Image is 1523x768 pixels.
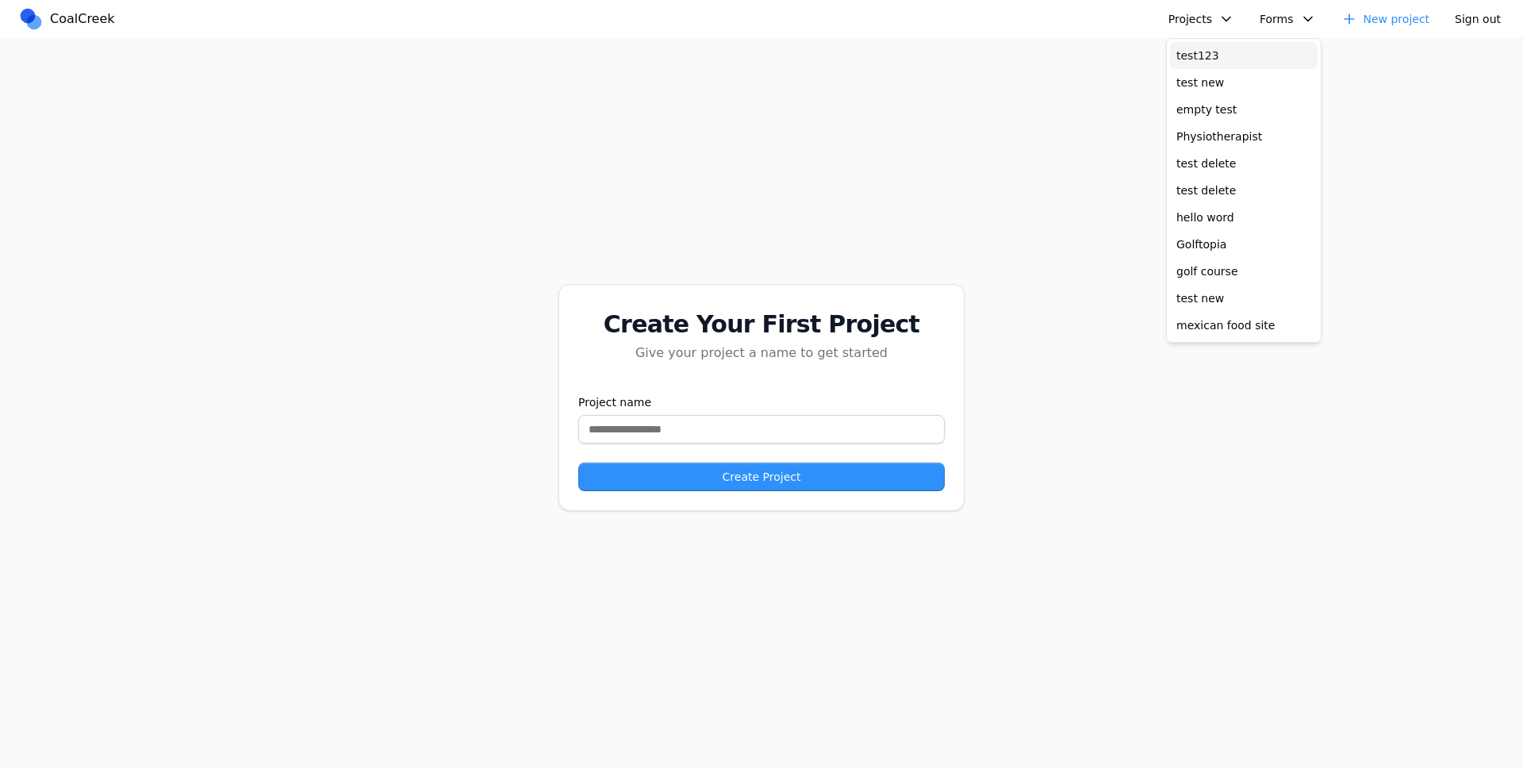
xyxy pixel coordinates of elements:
[1166,38,1322,343] div: Projects
[50,10,115,29] span: CoalCreek
[1250,6,1325,32] button: Forms
[1170,69,1318,96] a: test new
[1170,204,1318,231] a: hello word
[1170,231,1318,258] a: Golftopia
[1170,123,1318,150] a: Physiotherapist
[1170,150,1318,177] a: test delete
[1170,258,1318,285] a: golf course
[1159,6,1244,32] button: Projects
[1170,285,1318,312] a: test new
[1445,6,1510,32] button: Sign out
[578,394,945,410] label: Project name
[578,344,945,363] div: Give your project a name to get started
[1170,177,1318,204] a: test delete
[18,7,121,31] a: CoalCreek
[1170,96,1318,123] a: empty test
[1170,339,1318,366] a: dsfsdf
[578,463,945,491] button: Create Project
[1170,42,1318,69] a: test123
[578,310,945,339] div: Create Your First Project
[1332,6,1440,32] a: New project
[1170,312,1318,339] a: mexican food site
